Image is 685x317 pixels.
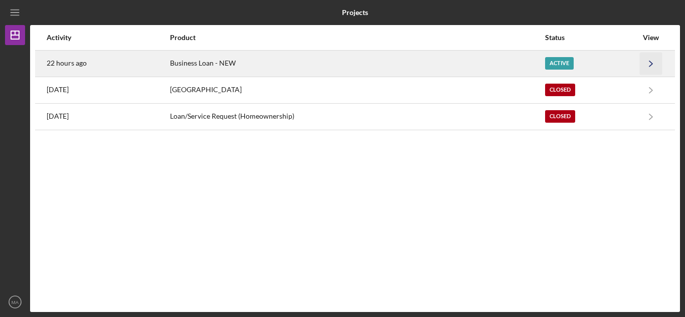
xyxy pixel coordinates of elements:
[545,57,574,70] div: Active
[47,34,169,42] div: Activity
[638,34,663,42] div: View
[47,59,87,67] time: 2025-09-24 21:07
[170,51,545,76] div: Business Loan - NEW
[342,9,368,17] b: Projects
[12,299,19,305] text: MA
[545,34,637,42] div: Status
[170,34,545,42] div: Product
[47,86,69,94] time: 2024-08-07 23:27
[170,104,545,129] div: Loan/Service Request (Homeownership)
[5,292,25,312] button: MA
[47,112,69,120] time: 2024-02-19 19:47
[545,110,575,123] div: Closed
[545,84,575,96] div: Closed
[170,78,545,103] div: [GEOGRAPHIC_DATA]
